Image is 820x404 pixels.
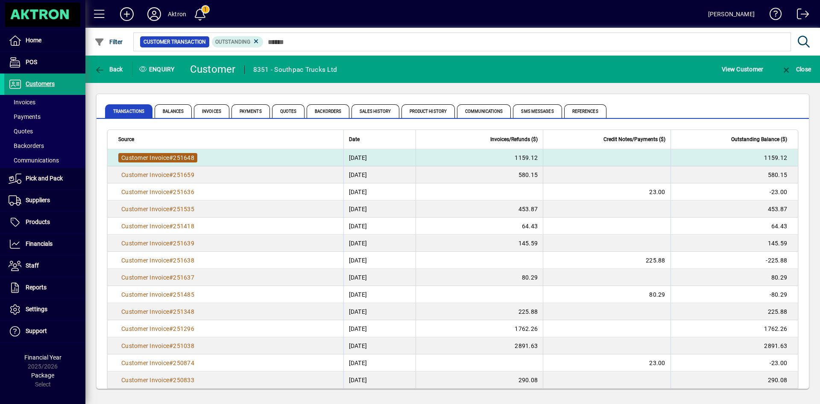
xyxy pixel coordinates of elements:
td: 23.00 [543,354,670,372]
a: Communications [4,153,85,168]
td: 80.29 [543,286,670,303]
span: Pick and Pack [26,175,63,182]
a: Customer Invoice#251535 [118,204,197,214]
span: Suppliers [26,197,50,203]
span: Products [26,218,50,225]
span: Customer Invoice [121,257,169,264]
span: Customers [26,80,55,87]
span: 251638 [173,257,194,264]
span: # [169,308,173,315]
span: 251038 [173,342,194,349]
button: Close [779,62,813,77]
div: Aktron [168,7,186,21]
span: Financials [26,240,53,247]
td: [DATE] [343,337,416,354]
td: 145.59 [416,235,543,252]
span: # [169,325,173,332]
span: Package [31,372,54,379]
app-page-header-button: Close enquiry [772,62,820,77]
span: # [169,257,173,264]
span: # [169,342,173,349]
td: [DATE] [343,235,416,252]
span: View Customer [722,62,763,76]
td: [DATE] [343,354,416,372]
td: [DATE] [343,320,416,337]
span: Outstanding Balance ($) [731,135,787,144]
span: # [169,223,173,230]
td: 290.08 [416,372,543,389]
span: Customer Invoice [121,342,169,349]
span: Customer Invoice [121,325,169,332]
td: [DATE] [343,286,416,303]
span: Customer Invoice [121,274,169,281]
a: Customer Invoice#251648 [118,153,197,162]
td: [DATE] [343,166,416,183]
span: Backorders [307,104,349,118]
span: Product History [401,104,455,118]
button: View Customer [720,62,765,77]
td: -80.29 [671,286,798,303]
td: 2891.63 [416,337,543,354]
span: 251648 [173,154,194,161]
span: 251639 [173,240,194,247]
td: 580.15 [671,166,798,183]
td: 580.15 [416,166,543,183]
a: Customer Invoice#251639 [118,239,197,248]
td: 453.87 [671,201,798,218]
a: Customer Invoice#251348 [118,307,197,316]
span: Filter [94,38,123,45]
span: Customer Invoice [121,377,169,383]
span: # [169,240,173,247]
a: Settings [4,299,85,320]
td: 80.29 [671,269,798,286]
span: 251535 [173,206,194,212]
td: 225.88 [671,303,798,320]
a: Customer Invoice#251637 [118,273,197,282]
a: Staff [4,255,85,277]
td: [DATE] [343,269,416,286]
span: # [169,171,173,178]
a: Customer Invoice#251485 [118,290,197,299]
td: 64.43 [416,218,543,235]
span: Staff [26,262,39,269]
span: Payments [231,104,270,118]
a: Customer Invoice#250874 [118,358,197,368]
td: -23.00 [671,183,798,201]
a: Financials [4,233,85,255]
a: Reports [4,277,85,298]
span: Customer Invoice [121,189,169,195]
span: Invoices/Refunds ($) [490,135,538,144]
span: 251637 [173,274,194,281]
a: Quotes [4,124,85,139]
td: 1159.12 [671,149,798,166]
span: Customer Invoice [121,240,169,247]
span: Backorders [9,142,44,149]
td: 1159.12 [416,149,543,166]
span: # [169,206,173,212]
span: 250833 [173,377,194,383]
span: Support [26,327,47,334]
span: Communications [457,104,511,118]
a: Suppliers [4,190,85,211]
a: Customer Invoice#251296 [118,324,197,333]
td: [DATE] [343,218,416,235]
span: Sales History [351,104,399,118]
span: Balances [155,104,192,118]
span: # [169,189,173,195]
div: 8351 - Southpac Trucks Ltd [253,63,337,77]
a: Payments [4,109,85,124]
span: References [564,104,606,118]
button: Profile [141,6,168,22]
span: # [169,154,173,161]
span: Source [118,135,134,144]
span: 250874 [173,360,194,366]
div: [PERSON_NAME] [708,7,755,21]
span: Credit Notes/Payments ($) [603,135,665,144]
td: 225.88 [416,303,543,320]
td: [DATE] [343,149,416,166]
a: Customer Invoice#251418 [118,221,197,231]
span: Reports [26,284,47,291]
a: Logout [791,2,809,29]
span: # [169,377,173,383]
td: 290.08 [671,372,798,389]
